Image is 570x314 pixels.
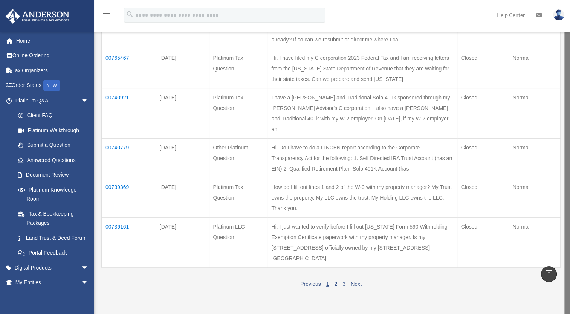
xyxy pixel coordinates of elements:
[326,281,329,287] a: 1
[509,88,560,138] td: Normal
[209,88,267,138] td: Platinum Tax Question
[102,88,156,138] td: 00740921
[553,9,564,20] img: User Pic
[11,168,96,183] a: Document Review
[11,152,92,168] a: Answered Questions
[102,217,156,268] td: 00736161
[509,138,560,178] td: Normal
[267,49,457,88] td: Hi. I have filed my C corporation 2023 Federal Tax and I am receiving letters from the [US_STATE]...
[81,275,96,291] span: arrow_drop_down
[43,80,60,91] div: NEW
[5,78,100,93] a: Order StatusNEW
[156,138,209,178] td: [DATE]
[81,93,96,108] span: arrow_drop_down
[102,13,111,20] a: menu
[102,178,156,217] td: 00739369
[351,281,362,287] a: Next
[541,266,557,282] a: vertical_align_top
[11,138,96,153] a: Submit a Question
[156,49,209,88] td: [DATE]
[11,245,96,261] a: Portal Feedback
[209,178,267,217] td: Platinum Tax Question
[509,178,560,217] td: Normal
[11,123,96,138] a: Platinum Walkthrough
[209,138,267,178] td: Other Platinum Question
[209,49,267,88] td: Platinum Tax Question
[5,33,100,48] a: Home
[156,88,209,138] td: [DATE]
[457,217,509,268] td: Closed
[5,275,100,290] a: My Entitiesarrow_drop_down
[5,63,100,78] a: Tax Organizers
[457,138,509,178] td: Closed
[102,49,156,88] td: 00765467
[126,10,134,18] i: search
[509,217,560,268] td: Normal
[300,281,321,287] a: Previous
[5,260,100,275] a: Digital Productsarrow_drop_down
[509,49,560,88] td: Normal
[342,281,345,287] a: 3
[11,182,96,206] a: Platinum Knowledge Room
[5,48,100,63] a: Online Ordering
[544,269,553,278] i: vertical_align_top
[102,138,156,178] td: 00740779
[11,206,96,230] a: Tax & Bookkeeping Packages
[267,178,457,217] td: How do I fill out lines 1 and 2 of the W-9 with my property manager? My Trust owns the property. ...
[156,217,209,268] td: [DATE]
[209,217,267,268] td: Platinum LLC Question
[81,260,96,276] span: arrow_drop_down
[11,108,96,123] a: Client FAQ
[267,217,457,268] td: Hi, I just wanted to verify before I fill out [US_STATE] Form 590 Withholding Exemption Certifica...
[457,178,509,217] td: Closed
[5,93,96,108] a: Platinum Q&Aarrow_drop_down
[267,88,457,138] td: I have a [PERSON_NAME] and Traditional Solo 401k sponsored through my [PERSON_NAME] Advisor's C c...
[334,281,337,287] a: 2
[156,178,209,217] td: [DATE]
[11,230,96,245] a: Land Trust & Deed Forum
[457,88,509,138] td: Closed
[457,49,509,88] td: Closed
[267,138,457,178] td: Hi. Do I have to do a FINCEN report according to the Corporate Transparency Act for the following...
[3,9,72,24] img: Anderson Advisors Platinum Portal
[102,11,111,20] i: menu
